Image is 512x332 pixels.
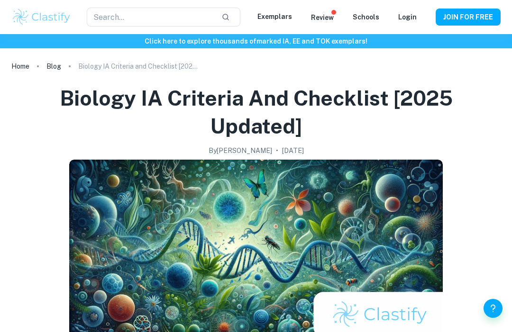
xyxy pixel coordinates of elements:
[311,12,334,23] p: Review
[398,13,417,21] a: Login
[2,36,510,46] h6: Click here to explore thousands of marked IA, EE and TOK exemplars !
[282,145,304,156] h2: [DATE]
[353,13,379,21] a: Schools
[257,11,292,22] p: Exemplars
[11,8,72,27] img: Clastify logo
[87,8,214,27] input: Search...
[484,299,503,318] button: Help and Feedback
[276,145,278,156] p: •
[78,61,201,72] p: Biology IA Criteria and Checklist [2025 updated]
[436,9,501,26] button: JOIN FOR FREE
[209,145,272,156] h2: By [PERSON_NAME]
[23,84,489,140] h1: Biology IA Criteria and Checklist [2025 updated]
[11,60,29,73] a: Home
[46,60,61,73] a: Blog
